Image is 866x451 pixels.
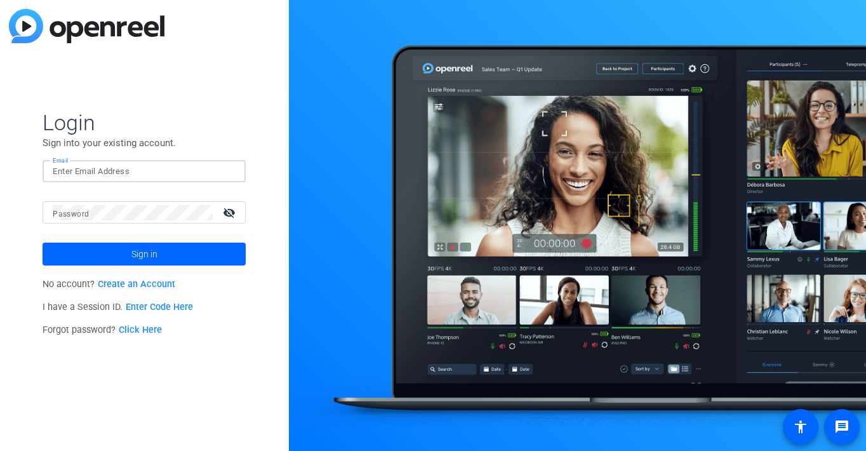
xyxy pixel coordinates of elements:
[43,325,162,335] span: Forgot password?
[119,325,162,335] a: Click Here
[43,109,246,136] span: Login
[43,136,246,150] p: Sign into your existing account.
[793,419,808,434] mat-icon: accessibility
[98,279,175,290] a: Create an Account
[126,302,193,313] a: Enter Code Here
[9,9,164,43] img: blue-gradient.svg
[53,210,89,219] mat-label: Password
[834,419,849,434] mat-icon: message
[43,279,175,290] span: No account?
[131,238,157,270] span: Sign in
[215,203,246,222] mat-icon: visibility_off
[43,302,193,313] span: I have a Session ID.
[53,164,236,179] input: Enter Email Address
[43,243,246,266] button: Sign in
[53,157,69,164] mat-label: Email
